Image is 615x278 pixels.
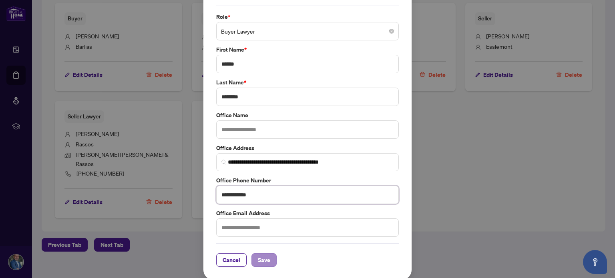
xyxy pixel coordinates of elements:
button: Save [251,253,277,267]
label: First Name [216,45,399,54]
label: Office Address [216,144,399,152]
label: Office Name [216,111,399,120]
span: Buyer Lawyer [221,24,394,39]
span: Save [258,254,270,266]
span: Cancel [223,254,240,266]
img: search_icon [221,160,226,164]
span: close-circle [389,29,394,34]
button: Cancel [216,253,247,267]
label: Last Name [216,78,399,87]
label: Office Email Address [216,209,399,218]
label: Office Phone Number [216,176,399,185]
label: Role [216,12,399,21]
button: Open asap [583,250,607,274]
